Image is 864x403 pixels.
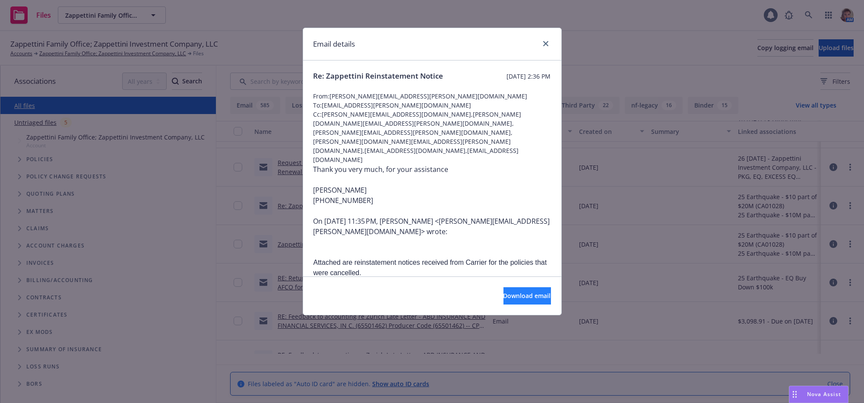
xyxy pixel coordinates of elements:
blockquote: On [DATE] 11:35 PM, [PERSON_NAME] <[PERSON_NAME][EMAIL_ADDRESS][PERSON_NAME][DOMAIN_NAME]> wrote: [313,216,551,247]
div: [PHONE_NUMBER] [313,195,551,206]
span: From: [PERSON_NAME][EMAIL_ADDRESS][PERSON_NAME][DOMAIN_NAME] [313,92,551,101]
h1: Email details [313,38,355,50]
span: Cc: [PERSON_NAME][EMAIL_ADDRESS][DOMAIN_NAME],[PERSON_NAME][DOMAIN_NAME][EMAIL_ADDRESS][PERSON_NA... [313,110,551,164]
button: Download email [503,287,551,305]
button: Nova Assist [789,386,848,403]
span: [DATE] 2:36 PM [507,72,551,81]
span: Nova Assist [807,390,841,398]
div: [PERSON_NAME] [313,185,551,206]
a: close [541,38,551,49]
div: Drag to move [789,386,800,403]
span: Download email [503,292,551,300]
span: Re: Zappettini Reinstatement Notice [313,71,443,81]
span: Attached are reinstatement notices received from Carrier for the policies that were cancelled. [313,259,547,276]
span: To: [EMAIL_ADDRESS][PERSON_NAME][DOMAIN_NAME] [313,101,551,110]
